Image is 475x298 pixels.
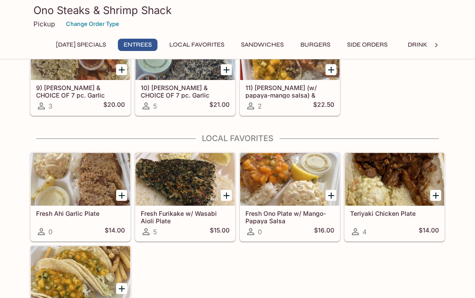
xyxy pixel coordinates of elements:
[245,84,334,98] h5: 11) [PERSON_NAME] (w/ papaya-mango salsa) & CHOICE OF 7 pc. Garlic Shrimp OR 8 oz. Steak
[153,228,157,236] span: 5
[240,27,340,116] a: 11) [PERSON_NAME] (w/ papaya-mango salsa) & CHOICE OF 7 pc. Garlic Shrimp OR 8 oz. Steak2$22.50
[209,101,230,111] h5: $21.00
[325,190,336,201] button: Add Fresh Ono Plate w/ Mango-Papaya Salsa
[116,64,127,75] button: Add 9) Garlic Ahi & CHOICE OF 7 pc. Garlic Shrimp OR 8 oz. Steak
[31,153,130,206] div: Fresh Ahi Garlic Plate
[62,17,123,31] button: Change Order Type
[30,134,445,143] h4: Local Favorites
[135,27,235,80] div: 10) Furikake Ahi & CHOICE OF 7 pc. Garlic Shrimp OR 8 oz. Steak
[236,39,289,51] button: Sandwiches
[135,153,235,241] a: Fresh Furikake w/ Wasabi Aioli Plate5$15.00
[296,39,335,51] button: Burgers
[36,84,125,98] h5: 9) [PERSON_NAME] & CHOICE OF 7 pc. Garlic Shrimp OR 8 oz. Steak
[221,64,232,75] button: Add 10) Furikake Ahi & CHOICE OF 7 pc. Garlic Shrimp OR 8 oz. Steak
[210,226,230,237] h5: $15.00
[240,153,340,241] a: Fresh Ono Plate w/ Mango-Papaya Salsa0$16.00
[345,153,444,206] div: Teriyaki Chicken Plate
[33,4,442,17] h3: Ono Steaks & Shrimp Shack
[48,102,52,110] span: 3
[258,102,262,110] span: 2
[240,153,340,206] div: Fresh Ono Plate w/ Mango-Papaya Salsa
[314,226,334,237] h5: $16.00
[31,27,130,80] div: 9) Garlic Ahi & CHOICE OF 7 pc. Garlic Shrimp OR 8 oz. Steak
[344,153,445,241] a: Teriyaki Chicken Plate4$14.00
[350,210,439,217] h5: Teriyaki Chicken Plate
[33,20,55,28] p: Pickup
[135,153,235,206] div: Fresh Furikake w/ Wasabi Aioli Plate
[325,64,336,75] button: Add 11) Ono (w/ papaya-mango salsa) & CHOICE OF 7 pc. Garlic Shrimp OR 8 oz. Steak
[135,27,235,116] a: 10) [PERSON_NAME] & CHOICE OF 7 pc. Garlic Shrimp OR 8 oz. Steak5$21.00
[221,190,232,201] button: Add Fresh Furikake w/ Wasabi Aioli Plate
[245,210,334,224] h5: Fresh Ono Plate w/ Mango-Papaya Salsa
[313,101,334,111] h5: $22.50
[153,102,157,110] span: 5
[48,228,52,236] span: 0
[30,153,131,241] a: Fresh Ahi Garlic Plate0$14.00
[141,210,230,224] h5: Fresh Furikake w/ Wasabi Aioli Plate
[419,226,439,237] h5: $14.00
[362,228,367,236] span: 4
[116,283,127,294] button: Add Fish Taco Plate
[399,39,439,51] button: Drinks
[36,210,125,217] h5: Fresh Ahi Garlic Plate
[105,226,125,237] h5: $14.00
[430,190,441,201] button: Add Teriyaki Chicken Plate
[30,27,131,116] a: 9) [PERSON_NAME] & CHOICE OF 7 pc. Garlic Shrimp OR 8 oz. Steak3$20.00
[51,39,111,51] button: [DATE] Specials
[118,39,157,51] button: Entrees
[164,39,229,51] button: Local Favorites
[342,39,392,51] button: Side Orders
[103,101,125,111] h5: $20.00
[141,84,230,98] h5: 10) [PERSON_NAME] & CHOICE OF 7 pc. Garlic Shrimp OR 8 oz. Steak
[116,190,127,201] button: Add Fresh Ahi Garlic Plate
[240,27,340,80] div: 11) Ono (w/ papaya-mango salsa) & CHOICE OF 7 pc. Garlic Shrimp OR 8 oz. Steak
[258,228,262,236] span: 0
